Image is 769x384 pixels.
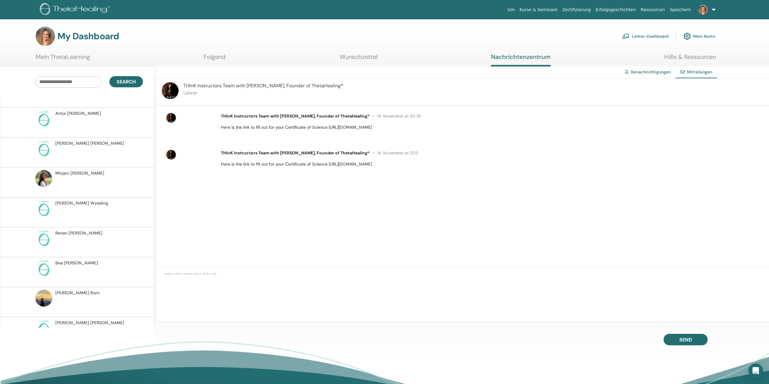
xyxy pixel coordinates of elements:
a: Folgend [204,53,226,65]
img: default.jpg [698,5,708,15]
span: THInK Instructors Team with [PERSON_NAME], Founder of ThetaHealing® [221,113,370,119]
img: logo.png [40,3,112,17]
span: Search [117,79,136,85]
img: chalkboard-teacher.svg [622,34,629,39]
p: Here is the link to fill out for your Certificate of Science [URL][DOMAIN_NAME] [221,161,762,167]
span: THInK Instructors Team with [PERSON_NAME], Founder of ThetaHealing® [221,150,370,156]
span: 14. November at 21:13 [370,150,418,156]
a: Mein Konto [683,30,715,43]
img: no-photo.png [35,140,52,157]
div: Open Intercom Messenger [748,363,763,378]
span: Renan [PERSON_NAME] [55,230,102,236]
a: Mein ThetaLearning [36,53,90,65]
span: [PERSON_NAME] Born [55,290,99,296]
span: [PERSON_NAME] [PERSON_NAME] [55,140,124,147]
a: Wunschzettel [340,53,377,65]
img: no-photo.png [35,260,52,277]
a: Zertifizierung [560,4,593,15]
h3: My Dashboard [57,31,119,42]
a: Lehrer-Dashboard [622,30,669,43]
img: default.jpg [36,27,55,46]
a: Erfolgsgeschichten [593,4,638,15]
span: Send [679,337,692,343]
img: default.jpg [162,82,179,99]
span: THInK Instructors Team with [PERSON_NAME], Founder of ThetaHealing® [183,82,343,89]
a: Nachrichtenzentrum [491,53,551,66]
img: default.jpg [35,290,52,307]
span: [PERSON_NAME] [PERSON_NAME] [55,320,124,326]
span: 14. November at 20:35 [370,113,421,119]
a: Ressourcen [638,4,667,15]
img: cog.svg [683,31,691,41]
span: Mitteilungen [687,69,712,75]
img: default.jpg [35,170,52,187]
button: Search [109,76,143,87]
button: Send [664,334,708,345]
span: Bea [PERSON_NAME] [55,260,98,266]
img: no-photo.png [35,320,52,337]
span: Mirjam [PERSON_NAME] [55,170,104,176]
p: Lehrer [183,89,343,97]
img: default.jpg [166,113,176,123]
span: [PERSON_NAME] Wyssling [55,200,108,206]
a: Kurse & Seminare [517,4,560,15]
span: Antje [PERSON_NAME] [55,110,101,117]
img: no-photo.png [35,230,52,247]
img: no-photo.png [35,110,52,127]
img: default.jpg [166,150,176,160]
img: no-photo.png [35,200,52,217]
a: Benachrichtigungen [631,69,671,75]
a: Speichern [667,4,693,15]
p: Here is the link to fill out for your Certificate of Science [URL][DOMAIN_NAME] [221,124,762,131]
a: Hilfe & Ressourcen [664,53,716,65]
a: Um [505,4,517,15]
